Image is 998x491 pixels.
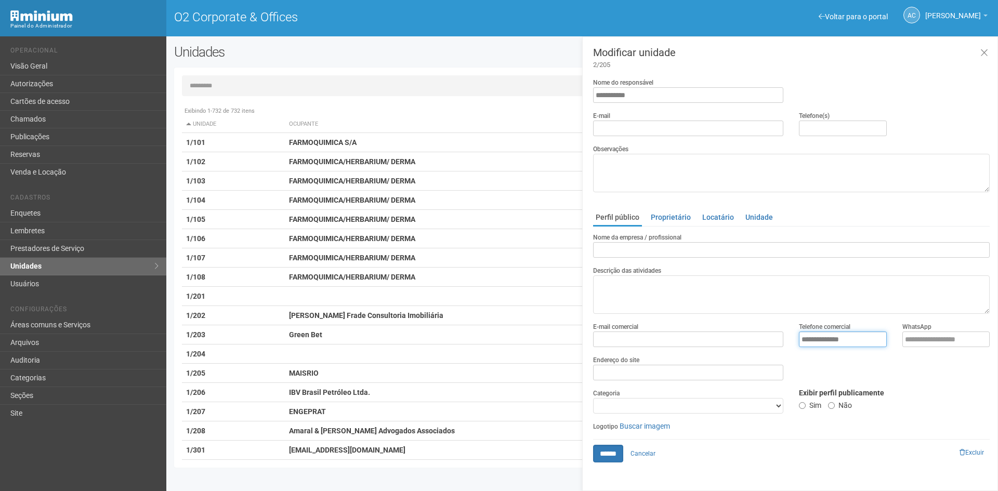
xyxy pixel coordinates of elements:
[593,111,610,121] label: E-mail
[289,311,443,320] strong: [PERSON_NAME] Frade Consultoria Imobiliária
[10,306,159,316] li: Configurações
[10,21,159,31] div: Painel do Administrador
[289,215,415,223] strong: FARMOQUIMICA/HERBARIUM/ DERMA
[186,138,205,147] strong: 1/101
[174,10,574,24] h1: O2 Corporate & Offices
[289,196,415,204] strong: FARMOQUIMICA/HERBARIUM/ DERMA
[186,388,205,396] strong: 1/206
[819,12,888,21] a: Voltar para o portal
[593,60,990,70] small: 2/205
[593,389,620,398] label: Categoria
[593,144,628,154] label: Observações
[186,330,205,339] strong: 1/203
[174,44,505,60] h2: Unidades
[289,273,415,281] strong: FARMOQUIMICA/HERBARIUM/ DERMA
[186,254,205,262] strong: 1/107
[593,422,618,431] label: Logotipo
[289,330,322,339] strong: Green Bet
[593,233,681,242] label: Nome da empresa / profissional
[186,427,205,435] strong: 1/208
[700,209,737,225] a: Locatário
[289,254,415,262] strong: FARMOQUIMICA/HERBARIUM/ DERMA
[925,13,988,21] a: [PERSON_NAME]
[182,107,982,116] div: Exibindo 1-732 de 732 itens
[289,138,357,147] strong: FARMOQUIMICA S/A
[743,209,776,225] a: Unidade
[186,350,205,358] strong: 1/204
[289,388,370,396] strong: IBV Brasil Petróleo Ltda.
[186,273,205,281] strong: 1/108
[799,111,830,121] label: Telefone(s)
[799,322,850,331] label: Telefone comercial
[799,388,884,397] label: Exibir perfil publicamente
[10,47,159,58] li: Operacional
[925,2,981,20] span: Ana Carla de Carvalho Silva
[593,355,639,365] label: Endereço do site
[289,177,415,185] strong: FARMOQUIMICA/HERBARIUM/ DERMA
[828,397,852,410] label: Não
[285,116,638,133] th: Ocupante: activate to sort column ascending
[648,209,693,225] a: Proprietário
[186,292,205,300] strong: 1/201
[625,446,661,461] a: Cancelar
[289,446,405,454] strong: [EMAIL_ADDRESS][DOMAIN_NAME]
[289,234,415,243] strong: FARMOQUIMICA/HERBARIUM/ DERMA
[902,322,931,331] label: WhatsApp
[186,311,205,320] strong: 1/202
[182,116,285,133] th: Unidade: activate to sort column descending
[289,407,326,416] strong: ENGEPRAT
[186,234,205,243] strong: 1/106
[289,427,455,435] strong: Amaral & [PERSON_NAME] Advogados Associados
[903,7,920,23] a: AC
[593,266,661,275] label: Descrição das atividades
[186,215,205,223] strong: 1/105
[593,47,990,70] h3: Modificar unidade
[593,209,642,227] a: Perfil público
[828,402,835,409] input: Não
[186,369,205,377] strong: 1/205
[954,445,990,460] a: Excluir
[186,157,205,166] strong: 1/102
[10,10,73,21] img: Minium
[799,397,821,410] label: Sim
[593,78,653,87] label: Nome do responsável
[186,177,205,185] strong: 1/103
[289,157,415,166] strong: FARMOQUIMICA/HERBARIUM/ DERMA
[186,407,205,416] strong: 1/207
[593,322,638,331] label: E-mail comercial
[186,196,205,204] strong: 1/104
[186,446,205,454] strong: 1/301
[289,369,319,377] strong: MAISRIO
[799,402,806,409] input: Sim
[620,422,670,430] a: Buscar imagem
[10,194,159,205] li: Cadastros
